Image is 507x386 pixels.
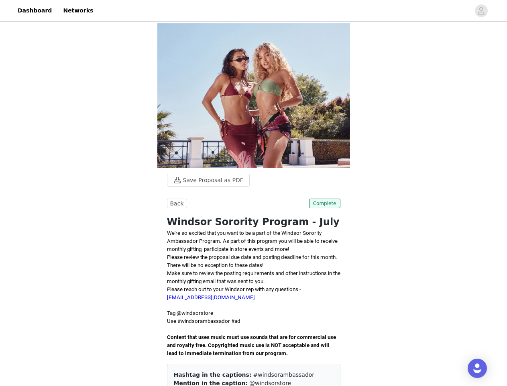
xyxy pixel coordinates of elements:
span: Use #windsorambassador #ad [167,318,240,324]
a: Networks [58,2,98,20]
a: [EMAIL_ADDRESS][DOMAIN_NAME] [167,294,255,300]
div: Open Intercom Messenger [468,359,487,378]
span: #windsorambassador [253,372,315,378]
span: Complete [309,199,340,208]
img: campaign image [157,23,350,168]
span: Make sure to review the posting requirements and other instructions in the monthly gifting email ... [167,270,340,284]
span: Please review the proposal due date and posting deadline for this month. There will be no excepti... [167,254,337,268]
button: Save Proposal as PDF [167,174,250,187]
span: Please reach out to your Windsor rep with any questions - [167,286,301,300]
button: Back [167,199,187,208]
a: Dashboard [13,2,57,20]
span: We're so excited that you want to be a part of the Windsor Sorority Ambassador Program. As part o... [167,230,338,252]
span: Tag @windsorstore [167,310,213,316]
h1: Windsor Sorority Program - July [167,215,340,229]
span: Content that uses music must use sounds that are for commercial use and royalty free. Copyrighted... [167,334,337,356]
span: Hashtag in the captions: [174,372,252,378]
div: avatar [477,4,485,17]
